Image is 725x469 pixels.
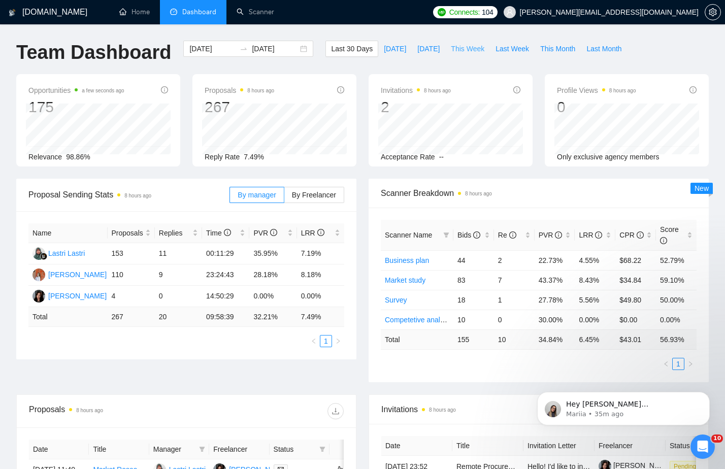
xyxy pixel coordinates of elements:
span: user [506,9,513,16]
div: [PERSON_NAME] [48,269,107,280]
span: By manager [238,191,276,199]
span: Last Month [586,43,621,54]
td: $0.00 [615,310,656,329]
span: By Freelancer [292,191,336,199]
span: Score [660,225,679,245]
time: 8 hours ago [247,88,274,93]
th: Proposals [108,223,155,243]
td: 34.84 % [535,329,575,349]
th: Freelancer [595,436,666,456]
th: Invitation Letter [523,436,595,456]
li: 1 [320,335,332,347]
input: End date [252,43,298,54]
img: gigradar-bm.png [40,253,47,260]
td: 27.78% [535,290,575,310]
td: 18 [453,290,494,310]
td: 44 [453,250,494,270]
li: Previous Page [308,335,320,347]
time: 8 hours ago [424,88,451,93]
img: upwork-logo.png [438,8,446,16]
span: info-circle [317,229,324,236]
time: 8 hours ago [609,88,636,93]
span: 98.86% [66,153,90,161]
time: 8 hours ago [124,193,151,198]
span: Proposal Sending Stats [28,188,229,201]
span: Dashboard [182,8,216,16]
span: swap-right [240,45,248,53]
td: 8.43% [575,270,615,290]
a: searchScanner [237,8,274,16]
span: Manager [153,444,195,455]
span: Proposals [205,84,274,96]
a: 1 [673,358,684,370]
span: dashboard [170,8,177,15]
div: 175 [28,97,124,117]
span: Scanner Name [385,231,432,239]
a: Market study [385,276,425,284]
td: 52.79% [656,250,697,270]
span: info-circle [689,86,697,93]
td: 83 [453,270,494,290]
span: Last 30 Days [331,43,373,54]
span: Invitations [381,84,451,96]
span: Connects: [449,7,480,18]
td: 11 [155,243,202,264]
th: Title [89,440,149,459]
li: 1 [672,358,684,370]
td: 32.21 % [249,307,296,327]
td: 0.00% [297,286,344,307]
span: Time [206,229,230,237]
span: info-circle [161,86,168,93]
td: 28.18% [249,264,296,286]
a: homeHome [119,8,150,16]
span: right [335,338,341,344]
img: logo [9,5,16,21]
iframe: Intercom notifications message [522,371,725,442]
td: 14:50:29 [202,286,249,307]
span: filter [319,446,325,452]
li: Previous Page [660,358,672,370]
td: 0.00% [656,310,697,329]
span: Scanner Breakdown [381,187,697,199]
span: left [663,361,669,367]
span: filter [443,232,449,238]
iframe: Intercom live chat [690,434,715,459]
span: filter [197,442,207,457]
th: Replies [155,223,202,243]
th: Freelancer [209,440,269,459]
span: New [695,184,709,192]
input: Start date [189,43,236,54]
td: 00:11:29 [202,243,249,264]
td: 1 [494,290,535,310]
span: info-circle [513,86,520,93]
span: info-circle [509,231,516,239]
td: Total [28,307,108,327]
td: 267 [108,307,155,327]
td: 110 [108,264,155,286]
span: PVR [539,231,563,239]
span: LRR [579,231,602,239]
td: 43.37% [535,270,575,290]
span: Opportunities [28,84,124,96]
span: to [240,45,248,53]
a: Business plan [385,256,429,264]
td: 6.45 % [575,329,615,349]
td: 10 [494,329,535,349]
th: Name [28,223,108,243]
td: $ 43.01 [615,329,656,349]
td: 09:58:39 [202,307,249,327]
td: 50.00% [656,290,697,310]
span: 7.49% [244,153,264,161]
span: info-circle [555,231,562,239]
img: AB [32,269,45,281]
span: Bids [457,231,480,239]
span: Status [274,444,315,455]
td: 7.19% [297,243,344,264]
span: Re [498,231,516,239]
span: download [328,407,343,415]
td: 0.00% [249,286,296,307]
td: 56.93 % [656,329,697,349]
div: [PERSON_NAME] [48,290,107,301]
td: $34.84 [615,270,656,290]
